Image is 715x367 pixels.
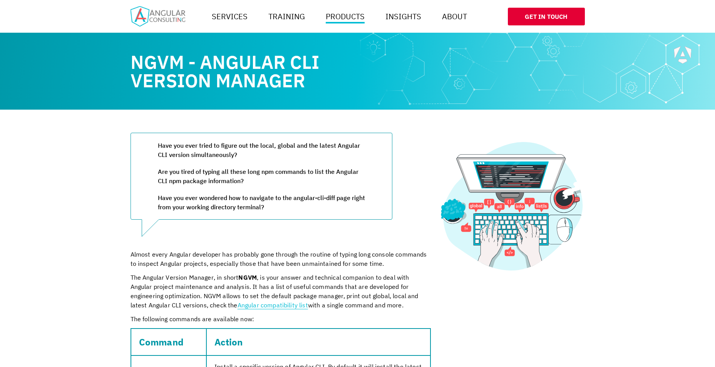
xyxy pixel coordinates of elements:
p: Have you ever tried to figure out the local, global and the latest Angular CLI version simultaneo... [158,141,365,159]
a: Angular compatibility list [238,301,308,309]
h1: NGVM - Angular CLI Version Manager [131,53,431,90]
p: Are you tired of typing all these long npm commands to list the Angular CLI npm package information? [158,167,365,185]
a: About [439,9,470,24]
p: Almost every Angular developer has probably gone through the routine of typing long console comma... [131,250,431,268]
strong: NGVM [238,274,257,281]
img: Home [131,6,185,27]
a: Products [323,9,368,24]
a: Insights [382,9,424,24]
p: The Angular Version Manager, in short , is your answer and technical companion to deal with Angul... [131,273,431,310]
a: Training [265,9,308,24]
strong: Action [214,336,243,348]
p: Have you ever wondered how to navigate to the angular-cli-diff page right from your working direc... [158,193,365,212]
a: Services [209,9,251,24]
p: The following commands are available now: [131,314,431,324]
a: Get In Touch [508,8,585,25]
strong: Command [139,336,184,348]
